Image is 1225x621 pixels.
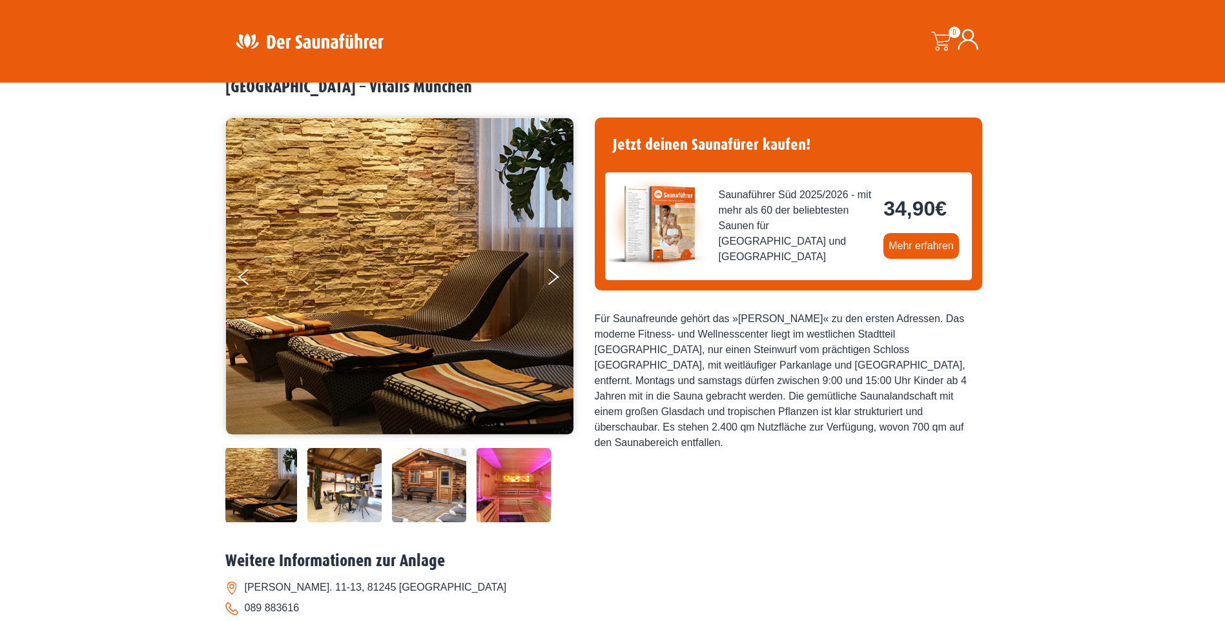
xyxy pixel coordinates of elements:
[605,172,708,276] img: der-saunafuehrer-2025-sued.jpg
[225,77,1000,97] h2: [GEOGRAPHIC_DATA] – Vitalis München
[935,197,947,220] span: €
[546,263,578,296] button: Next
[225,598,1000,618] li: 089 883616
[605,128,972,162] h4: Jetzt deinen Saunafürer kaufen!
[883,233,959,259] a: Mehr erfahren
[225,577,1000,598] li: [PERSON_NAME]. 11-13, 81245 [GEOGRAPHIC_DATA]
[225,551,1000,571] h2: Weitere Informationen zur Anlage
[595,311,982,451] div: Für Saunafreunde gehört das »[PERSON_NAME]« zu den ersten Adressen. Das moderne Fitness- und Well...
[883,197,947,220] bdi: 34,90
[949,26,960,38] span: 0
[238,263,271,296] button: Previous
[719,187,874,265] span: Saunaführer Süd 2025/2026 - mit mehr als 60 der beliebtesten Saunen für [GEOGRAPHIC_DATA] und [GE...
